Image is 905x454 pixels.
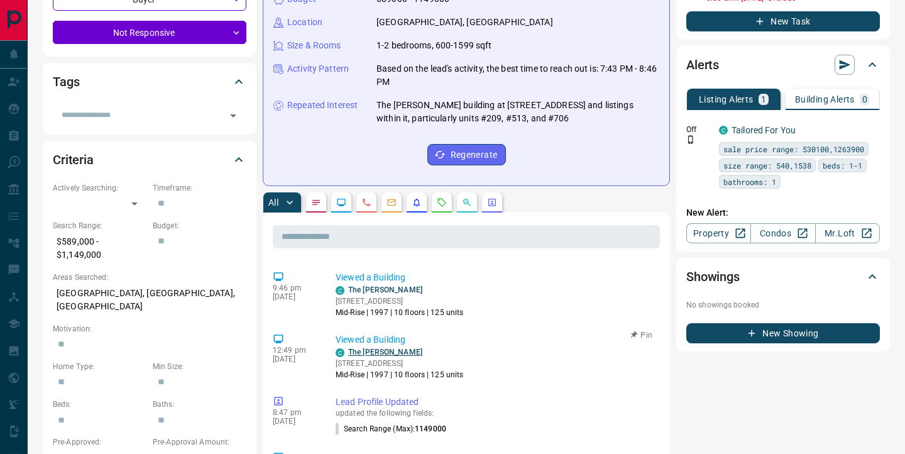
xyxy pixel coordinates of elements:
[287,62,349,75] p: Activity Pattern
[686,206,880,219] p: New Alert:
[311,197,321,208] svg: Notes
[336,271,655,284] p: Viewed a Building
[336,369,463,380] p: Mid-Rise | 1997 | 10 floors | 125 units
[336,423,446,435] p: Search Range (Max) :
[376,39,492,52] p: 1-2 bedrooms, 600-1599 sqft
[53,150,94,170] h2: Criteria
[53,67,246,97] div: Tags
[53,283,246,317] p: [GEOGRAPHIC_DATA], [GEOGRAPHIC_DATA], [GEOGRAPHIC_DATA]
[862,95,867,104] p: 0
[348,285,422,294] a: The [PERSON_NAME]
[686,223,751,243] a: Property
[336,307,463,318] p: Mid-Rise | 1997 | 10 floors | 125 units
[336,197,346,208] svg: Lead Browsing Activity
[387,197,397,208] svg: Emails
[273,355,317,363] p: [DATE]
[273,408,317,417] p: 8:47 pm
[686,299,880,311] p: No showings booked
[268,198,278,207] p: All
[719,126,728,135] div: condos.ca
[336,333,655,346] p: Viewed a Building
[153,220,246,231] p: Budget:
[686,50,880,80] div: Alerts
[53,72,79,92] h2: Tags
[361,197,371,208] svg: Calls
[823,159,862,172] span: beds: 1-1
[153,436,246,448] p: Pre-Approval Amount:
[686,267,740,287] h2: Showings
[487,197,497,208] svg: Agent Actions
[427,144,506,165] button: Regenerate
[273,284,317,292] p: 9:46 pm
[723,143,864,155] span: sale price range: 530100,1263900
[376,99,659,125] p: The [PERSON_NAME] building at [STREET_ADDRESS] and listings within it, particularly units #209, #...
[623,329,660,341] button: Pin
[761,95,766,104] p: 1
[53,436,146,448] p: Pre-Approved:
[53,361,146,372] p: Home Type:
[686,11,880,31] button: New Task
[336,296,463,307] p: [STREET_ADDRESS]
[699,95,754,104] p: Listing Alerts
[723,175,776,188] span: bathrooms: 1
[336,409,655,418] p: updated the following fields:
[273,346,317,355] p: 12:49 pm
[437,197,447,208] svg: Requests
[815,223,880,243] a: Mr.Loft
[287,16,322,29] p: Location
[336,348,344,357] div: condos.ca
[336,286,344,295] div: condos.ca
[415,424,446,433] span: 1149000
[53,220,146,231] p: Search Range:
[412,197,422,208] svg: Listing Alerts
[723,159,811,172] span: size range: 540,1538
[686,262,880,292] div: Showings
[273,292,317,301] p: [DATE]
[153,182,246,194] p: Timeframe:
[273,417,317,426] p: [DATE]
[53,399,146,410] p: Beds:
[53,231,146,265] p: $589,000 - $1,149,000
[686,323,880,343] button: New Showing
[53,272,246,283] p: Areas Searched:
[686,55,719,75] h2: Alerts
[53,145,246,175] div: Criteria
[750,223,815,243] a: Condos
[287,39,341,52] p: Size & Rooms
[686,124,711,135] p: Off
[336,358,463,369] p: [STREET_ADDRESS]
[376,16,553,29] p: [GEOGRAPHIC_DATA], [GEOGRAPHIC_DATA]
[153,399,246,410] p: Baths:
[53,21,246,44] div: Not Responsive
[53,182,146,194] p: Actively Searching:
[336,396,655,409] p: Lead Profile Updated
[732,125,796,135] a: Tailored For You
[153,361,246,372] p: Min Size:
[462,197,472,208] svg: Opportunities
[287,99,358,112] p: Repeated Interest
[348,348,422,357] a: The [PERSON_NAME]
[224,107,242,125] button: Open
[686,135,695,144] svg: Push Notification Only
[376,62,659,89] p: Based on the lead's activity, the best time to reach out is: 7:43 PM - 8:46 PM
[795,95,855,104] p: Building Alerts
[53,323,246,335] p: Motivation:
